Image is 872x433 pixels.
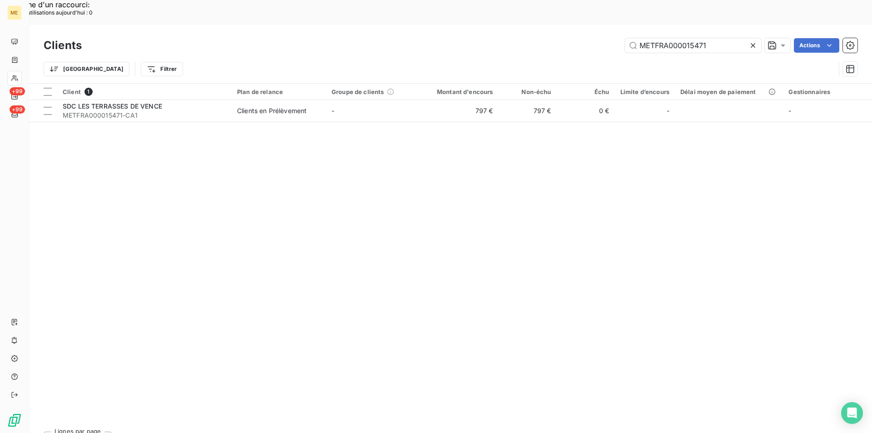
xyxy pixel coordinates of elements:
[44,62,129,76] button: [GEOGRAPHIC_DATA]
[63,111,226,120] span: METFRA000015471-CA1
[557,100,615,122] td: 0 €
[10,87,25,95] span: +99
[237,106,307,115] div: Clients en Prélèvement
[421,100,499,122] td: 797 €
[788,107,791,114] span: -
[625,38,761,53] input: Rechercher
[141,62,183,76] button: Filtrer
[562,88,609,95] div: Échu
[499,100,557,122] td: 797 €
[332,107,334,114] span: -
[237,88,321,95] div: Plan de relance
[680,88,778,95] div: Délai moyen de paiement
[788,88,872,95] div: Gestionnaires
[620,88,669,95] div: Limite d’encours
[84,88,93,96] span: 1
[504,88,551,95] div: Non-échu
[841,402,863,424] div: Open Intercom Messenger
[10,105,25,114] span: +99
[426,88,493,95] div: Montant d'encours
[63,88,81,95] span: Client
[44,37,82,54] h3: Clients
[7,413,22,428] img: Logo LeanPay
[667,106,669,115] span: -
[332,88,384,95] span: Groupe de clients
[63,102,162,110] span: SDC LES TERRASSES DE VENCE
[794,38,839,53] button: Actions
